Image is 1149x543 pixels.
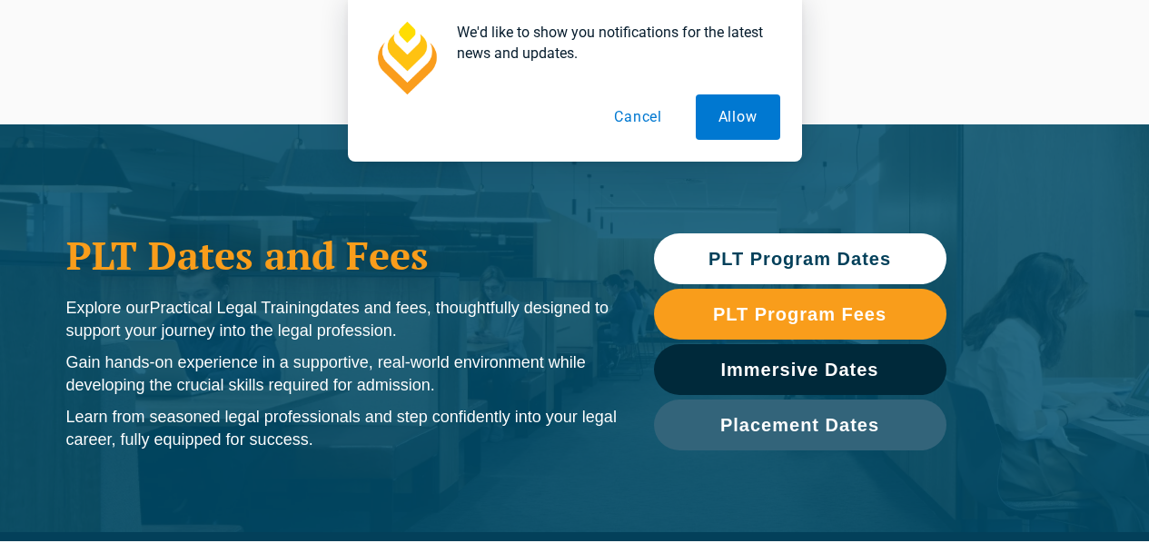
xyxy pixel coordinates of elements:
[654,289,946,340] a: PLT Program Fees
[721,360,879,379] span: Immersive Dates
[66,232,618,278] h1: PLT Dates and Fees
[66,297,618,342] p: Explore our dates and fees, thoughtfully designed to support your journey into the legal profession.
[442,22,780,64] div: We'd like to show you notifications for the latest news and updates.
[708,250,891,268] span: PLT Program Dates
[713,305,887,323] span: PLT Program Fees
[66,351,618,397] p: Gain hands-on experience in a supportive, real-world environment while developing the crucial ski...
[720,416,879,434] span: Placement Dates
[150,299,320,317] span: Practical Legal Training
[591,94,685,140] button: Cancel
[654,400,946,450] a: Placement Dates
[696,94,780,140] button: Allow
[654,233,946,284] a: PLT Program Dates
[370,22,442,94] img: notification icon
[66,406,618,451] p: Learn from seasoned legal professionals and step confidently into your legal career, fully equipp...
[654,344,946,395] a: Immersive Dates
